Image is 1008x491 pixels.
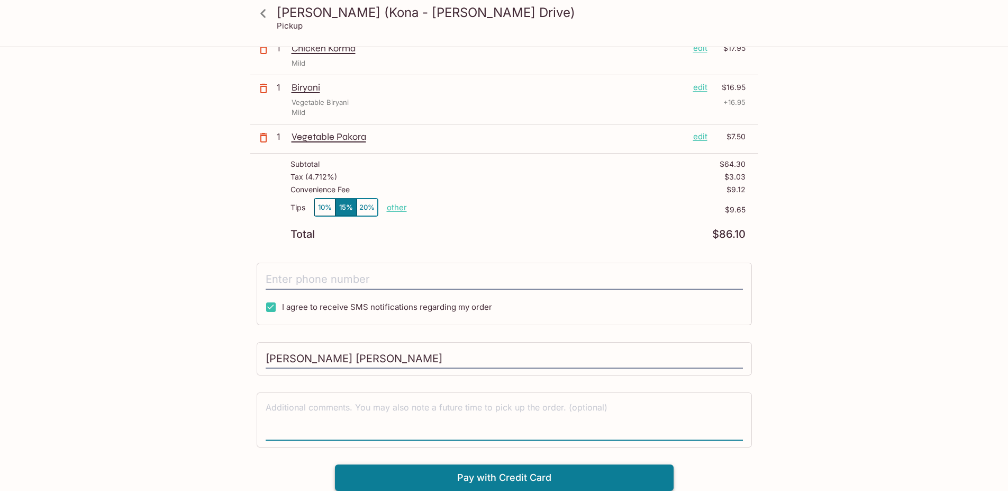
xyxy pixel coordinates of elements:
p: $16.95 [714,82,746,93]
p: + 16.95 [723,97,746,108]
p: Total [290,229,315,239]
p: Pickup [277,21,303,31]
h3: [PERSON_NAME] (Kona - [PERSON_NAME] Drive) [277,4,750,21]
p: Mild [292,58,305,68]
button: Pay with Credit Card [335,465,674,491]
p: Chicken Korma [292,42,685,54]
span: I agree to receive SMS notifications regarding my order [282,302,492,312]
p: Biryani [292,82,685,93]
p: $3.03 [724,173,746,181]
input: Enter phone number [266,270,743,290]
p: 1 [277,82,287,93]
button: 15% [335,199,357,216]
p: Vegetable Biryani [292,97,349,108]
button: 10% [314,199,335,216]
p: Convenience Fee [290,185,350,194]
p: 1 [277,131,287,142]
p: 1 [277,42,287,54]
p: Tax ( 4.712% ) [290,173,337,181]
p: Vegetable Pakora [292,131,685,142]
button: other [387,202,407,212]
p: $17.95 [714,42,746,54]
p: Tips [290,203,305,212]
p: edit [693,82,707,93]
p: Subtotal [290,160,320,168]
input: Enter first and last name [266,349,743,369]
p: $64.30 [720,160,746,168]
p: Mild [292,108,305,118]
p: $7.50 [714,131,746,142]
p: $86.10 [712,229,746,239]
p: edit [693,131,707,142]
p: $9.65 [407,206,746,214]
button: 20% [357,199,378,216]
p: edit [693,42,707,54]
p: $9.12 [727,185,746,194]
